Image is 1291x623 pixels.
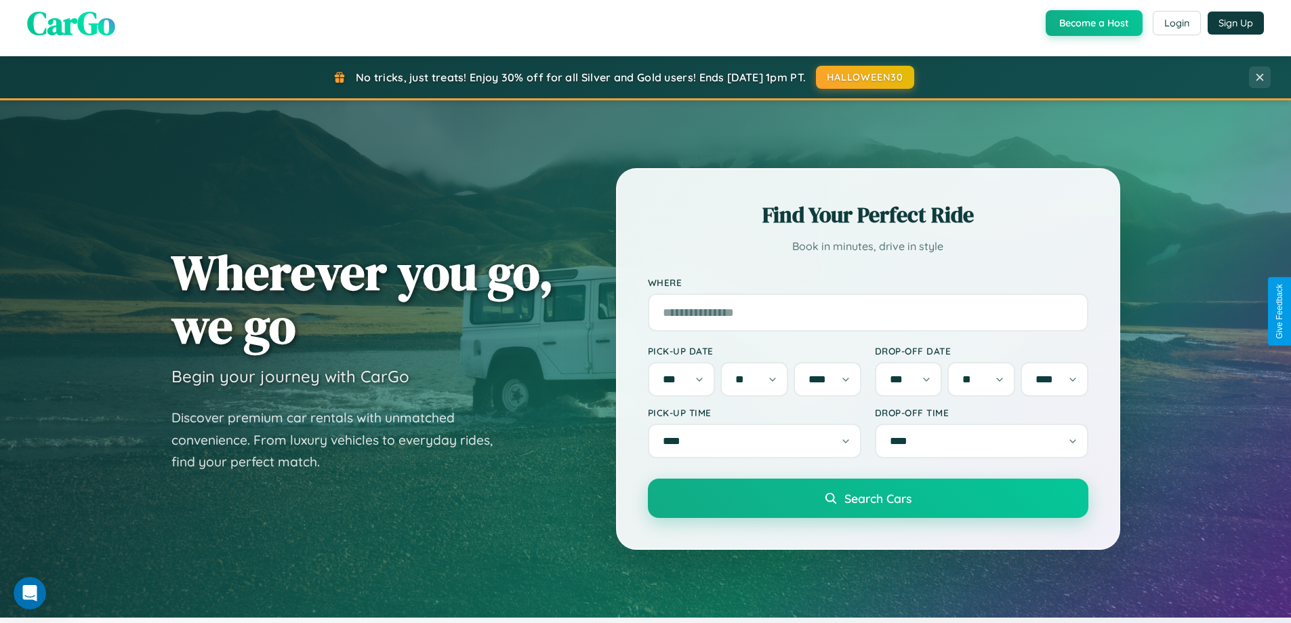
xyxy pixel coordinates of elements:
p: Book in minutes, drive in style [648,237,1088,256]
span: CarGo [27,1,115,45]
button: Login [1153,11,1201,35]
span: No tricks, just treats! Enjoy 30% off for all Silver and Gold users! Ends [DATE] 1pm PT. [356,71,806,84]
button: HALLOWEEN30 [816,66,914,89]
label: Where [648,277,1088,288]
p: Discover premium car rentals with unmatched convenience. From luxury vehicles to everyday rides, ... [171,407,510,473]
iframe: Intercom live chat [14,577,46,609]
label: Drop-off Time [875,407,1088,418]
button: Become a Host [1046,10,1143,36]
label: Drop-off Date [875,345,1088,357]
h2: Find Your Perfect Ride [648,200,1088,230]
h1: Wherever you go, we go [171,245,554,353]
label: Pick-up Date [648,345,861,357]
button: Search Cars [648,479,1088,518]
button: Sign Up [1208,12,1264,35]
span: Search Cars [844,491,911,506]
label: Pick-up Time [648,407,861,418]
div: Give Feedback [1275,284,1284,339]
h3: Begin your journey with CarGo [171,366,409,386]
